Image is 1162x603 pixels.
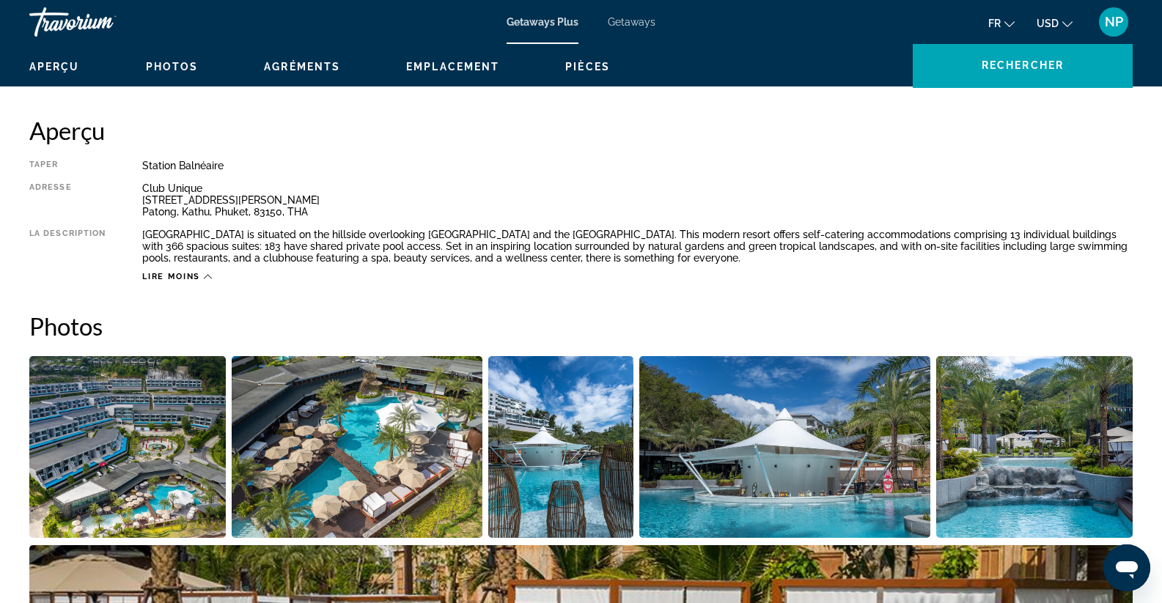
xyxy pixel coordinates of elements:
div: La description [29,229,106,264]
span: Photos [146,61,199,73]
button: Open full-screen image slider [639,355,931,539]
div: Club Unique [STREET_ADDRESS][PERSON_NAME] Patong, Kathu, Phuket, 83150, THA [142,182,1133,218]
button: Lire moins [142,271,212,282]
span: NP [1105,15,1123,29]
button: User Menu [1095,7,1133,37]
a: Travorium [29,3,176,41]
button: Emplacement [406,60,499,73]
span: Rechercher [982,59,1064,71]
span: USD [1037,18,1059,29]
button: Change language [988,12,1015,34]
a: Getaways [608,16,655,28]
button: Open full-screen image slider [488,355,633,539]
div: Adresse [29,182,106,218]
div: [GEOGRAPHIC_DATA] is situated on the hillside overlooking [GEOGRAPHIC_DATA] and the [GEOGRAPHIC_D... [142,229,1133,264]
button: Open full-screen image slider [936,355,1133,539]
button: Agréments [264,60,340,73]
div: Station balnéaire [142,160,1133,171]
button: Pièces [565,60,610,73]
h2: Photos [29,311,1133,341]
span: Agréments [264,61,340,73]
span: Emplacement [406,61,499,73]
button: Open full-screen image slider [29,355,226,539]
span: Pièces [565,61,610,73]
button: Aperçu [29,60,80,73]
div: Taper [29,160,106,171]
span: Aperçu [29,61,80,73]
a: Getaways Plus [507,16,578,28]
span: fr [988,18,1001,29]
button: Change currency [1037,12,1073,34]
button: Photos [146,60,199,73]
span: Lire moins [142,272,200,281]
button: Open full-screen image slider [232,355,483,539]
iframe: Bouton de lancement de la fenêtre de messagerie [1103,544,1150,591]
button: Rechercher [913,42,1133,88]
h2: Aperçu [29,116,1133,145]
